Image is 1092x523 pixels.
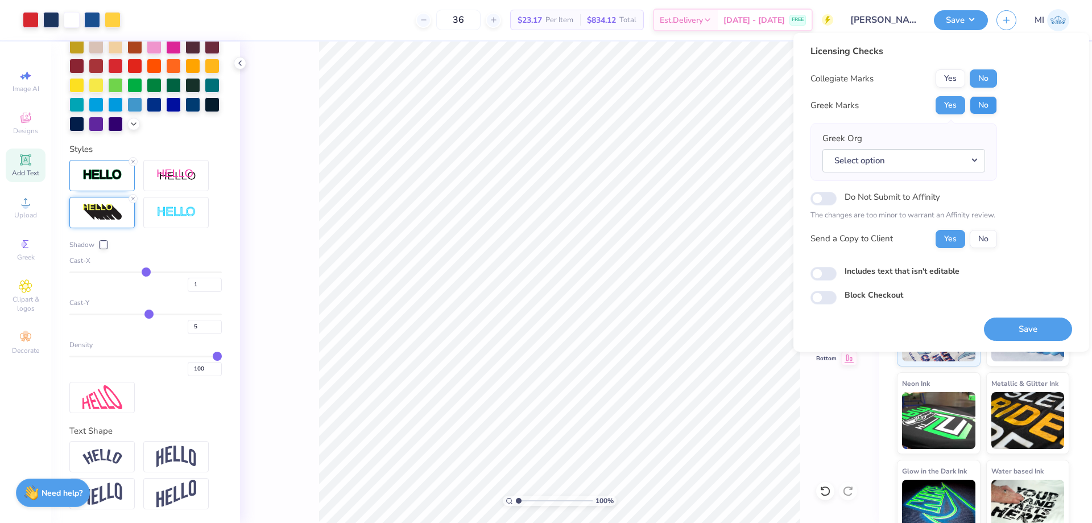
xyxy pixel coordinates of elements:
span: Cast-Y [69,298,89,308]
div: Send a Copy to Client [810,232,893,245]
label: Greek Org [822,132,862,145]
button: Yes [936,230,965,248]
span: Neon Ink [902,377,930,389]
input: Untitled Design [842,9,925,31]
button: No [970,230,997,248]
span: Designs [13,126,38,135]
div: Text Shape [69,425,222,438]
span: FREE [792,16,804,24]
div: Styles [69,143,222,156]
img: Stroke [82,168,122,182]
label: Block Checkout [845,289,903,301]
label: Includes text that isn't editable [845,265,959,277]
img: Arch [156,446,196,467]
button: No [970,69,997,88]
img: Mark Isaac [1047,9,1069,31]
span: Shadow [69,240,94,250]
label: Do Not Submit to Affinity [845,190,940,204]
div: Collegiate Marks [810,72,874,85]
span: MI [1035,14,1044,27]
span: Est. Delivery [660,14,703,26]
span: Greek [17,253,35,262]
span: Water based Ink [991,465,1044,477]
button: Save [984,318,1072,341]
img: Negative Space [156,206,196,219]
a: MI [1035,9,1069,31]
span: Metallic & Glitter Ink [991,377,1058,389]
button: Yes [936,69,965,88]
span: Upload [14,211,37,220]
span: Add Text [12,168,39,178]
strong: Need help? [42,488,82,499]
input: – – [436,10,481,30]
span: Clipart & logos [6,295,45,313]
img: Shadow [156,168,196,183]
img: 3d Illusion [82,203,122,221]
span: 100 % [595,496,614,506]
span: Per Item [545,14,573,26]
span: [DATE] - [DATE] [723,14,785,26]
span: Decorate [12,346,39,355]
img: Neon Ink [902,392,975,449]
span: Density [69,340,93,350]
div: Greek Marks [810,99,859,112]
p: The changes are too minor to warrant an Affinity review. [810,210,997,221]
div: Licensing Checks [810,44,997,58]
span: Bottom [816,355,837,363]
span: Cast-X [69,256,90,266]
button: Yes [936,96,965,114]
img: Arc [82,449,122,464]
button: Save [934,10,988,30]
img: Flag [82,483,122,505]
img: Metallic & Glitter Ink [991,392,1065,449]
img: Free Distort [82,385,122,410]
span: $23.17 [518,14,542,26]
button: No [970,96,997,114]
img: Rise [156,480,196,508]
span: $834.12 [587,14,616,26]
span: Glow in the Dark Ink [902,465,967,477]
span: Image AI [13,84,39,93]
button: Select option [822,149,985,172]
span: Total [619,14,636,26]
